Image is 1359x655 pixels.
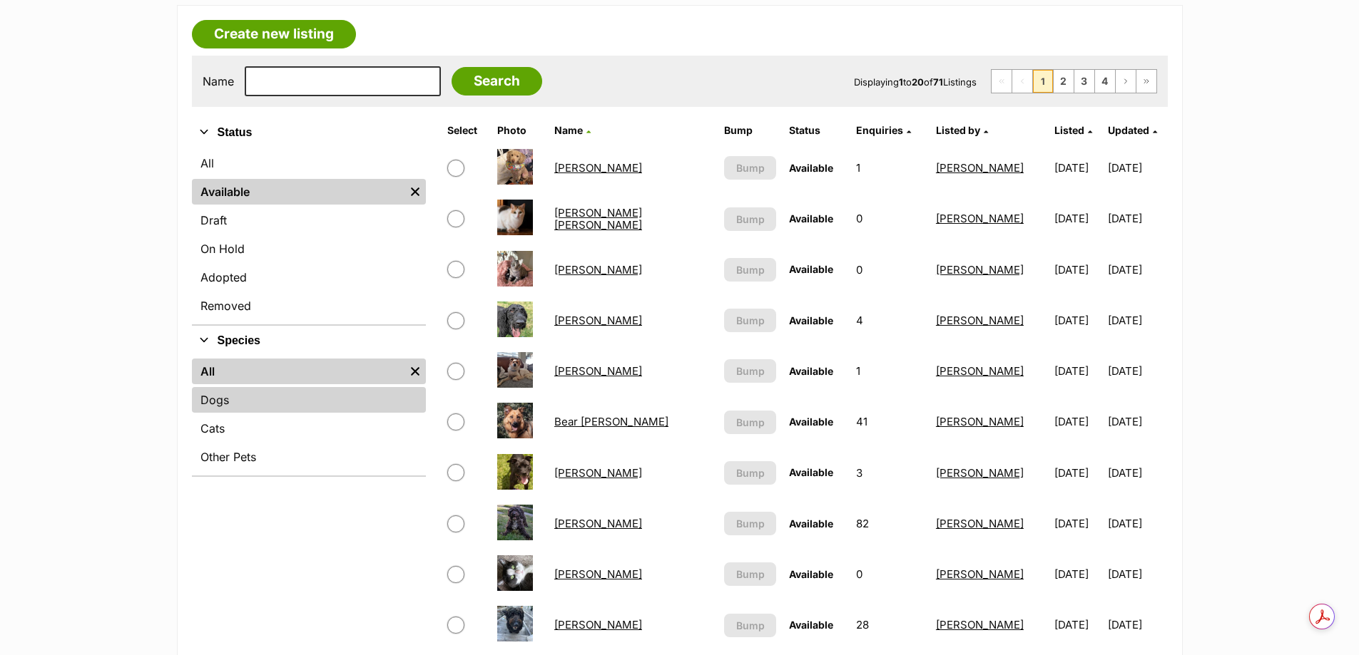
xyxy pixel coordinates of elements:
[724,461,777,485] button: Bump
[192,207,426,233] a: Draft
[936,517,1024,530] a: [PERSON_NAME]
[1054,70,1074,93] a: Page 2
[1116,70,1136,93] a: Next page
[1108,550,1166,599] td: [DATE]
[1049,143,1106,192] td: [DATE]
[203,75,234,88] label: Name
[1108,448,1166,497] td: [DATE]
[850,448,929,497] td: 3
[554,618,642,631] a: [PERSON_NAME]
[1049,448,1106,497] td: [DATE]
[1108,194,1166,243] td: [DATE]
[1108,245,1166,294] td: [DATE]
[724,359,777,383] button: Bump
[1108,124,1149,136] span: Updated
[933,76,943,88] strong: 71
[1049,550,1106,599] td: [DATE]
[1049,397,1106,446] td: [DATE]
[1108,124,1157,136] a: Updated
[192,150,426,176] a: All
[789,466,833,478] span: Available
[192,387,426,413] a: Dogs
[936,124,988,136] a: Listed by
[724,512,777,535] button: Bump
[554,161,642,175] a: [PERSON_NAME]
[497,403,533,438] img: Bear Van Winkle
[736,212,765,227] span: Bump
[789,568,833,580] span: Available
[554,364,642,378] a: [PERSON_NAME]
[192,264,426,290] a: Adopted
[789,365,833,377] span: Available
[1054,124,1084,136] span: Listed
[1012,70,1032,93] span: Previous page
[736,313,765,328] span: Bump
[554,517,642,530] a: [PERSON_NAME]
[192,179,404,205] a: Available
[850,296,929,345] td: 4
[554,314,642,327] a: [PERSON_NAME]
[789,212,833,225] span: Available
[1095,70,1115,93] a: Page 4
[789,619,833,631] span: Available
[850,397,929,446] td: 41
[554,466,642,480] a: [PERSON_NAME]
[936,124,980,136] span: Listed by
[718,119,783,142] th: Bump
[850,143,929,192] td: 1
[936,263,1024,277] a: [PERSON_NAME]
[736,567,765,582] span: Bump
[936,212,1024,225] a: [PERSON_NAME]
[554,567,642,581] a: [PERSON_NAME]
[1054,124,1092,136] a: Listed
[192,356,426,475] div: Species
[783,119,849,142] th: Status
[724,309,777,332] button: Bump
[192,123,426,142] button: Status
[856,124,911,136] a: Enquiries
[404,179,426,205] a: Remove filter
[554,124,583,136] span: Name
[736,415,765,430] span: Bump
[724,258,777,282] button: Bump
[497,200,533,235] img: Allington Jagger
[991,69,1157,93] nav: Pagination
[736,262,765,277] span: Bump
[936,314,1024,327] a: [PERSON_NAME]
[736,465,765,480] span: Bump
[736,160,765,175] span: Bump
[192,331,426,350] button: Species
[1049,600,1106,649] td: [DATE]
[850,194,929,243] td: 0
[850,346,929,396] td: 1
[936,161,1024,175] a: [PERSON_NAME]
[856,124,903,136] span: translation missing: en.admin.listings.index.attributes.enquiries
[850,245,929,294] td: 0
[854,76,977,88] span: Displaying to of Listings
[724,614,777,637] button: Bump
[789,263,833,275] span: Available
[1108,397,1166,446] td: [DATE]
[404,359,426,384] a: Remove filter
[936,364,1024,378] a: [PERSON_NAME]
[789,416,833,428] span: Available
[724,156,777,180] button: Bump
[912,76,924,88] strong: 20
[192,416,426,441] a: Cats
[554,124,591,136] a: Name
[736,363,765,378] span: Bump
[724,562,777,586] button: Bump
[736,618,765,633] span: Bump
[736,516,765,531] span: Bump
[724,411,777,434] button: Bump
[1108,600,1166,649] td: [DATE]
[442,119,490,142] th: Select
[789,314,833,326] span: Available
[492,119,547,142] th: Photo
[1108,499,1166,548] td: [DATE]
[789,162,833,174] span: Available
[1108,296,1166,345] td: [DATE]
[192,293,426,319] a: Removed
[1033,70,1053,93] span: Page 1
[192,20,356,48] a: Create new listing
